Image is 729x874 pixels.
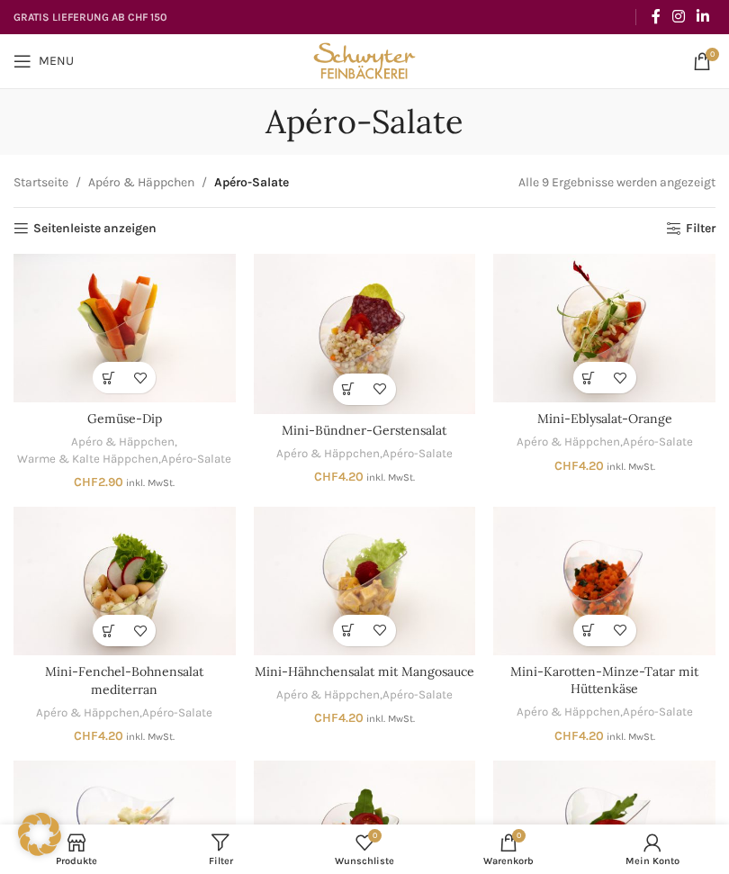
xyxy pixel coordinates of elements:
[214,173,289,193] span: Apéro-Salate
[254,687,476,704] div: ,
[554,728,604,743] bdi: 4.20
[510,663,698,698] a: Mini-Karotten-Minze-Tatar mit Hüttenkäse
[580,829,724,869] a: Mein Konto
[666,221,715,237] a: Filter
[74,474,98,490] span: CHF
[537,410,672,427] a: Mini-Eblysalat-Orange
[265,103,463,141] h1: Apéro-Salate
[382,687,453,704] a: Apéro-Salate
[254,446,476,463] div: ,
[314,710,364,725] bdi: 4.20
[645,3,666,31] a: Facebook social link
[13,254,236,402] a: Gemüse-Dip
[39,55,74,68] span: Menu
[589,855,715,867] span: Mein Konto
[45,663,203,698] a: Mini-Fenchel-Bohnensalat mediterran
[276,446,380,463] a: Apéro & Häppchen
[684,43,720,79] a: 0
[126,477,175,489] small: inkl. MwSt.
[691,3,715,31] a: Linkedin social link
[517,434,620,451] a: Apéro & Häppchen
[623,434,693,451] a: Apéro-Salate
[706,48,719,61] span: 0
[13,173,68,193] a: Startseite
[36,705,139,722] a: Apéro & Häppchen
[445,855,571,867] span: Warenkorb
[93,362,124,393] a: Wähle Optionen für „Gemüse-Dip“
[157,855,283,867] span: Filter
[368,829,382,842] span: 0
[148,829,292,869] a: Filter
[554,458,579,473] span: CHF
[512,829,526,842] span: 0
[333,374,364,405] a: In den Warenkorb legen: „Mini-Bündner-Gerstensalat“
[292,829,436,869] div: Meine Wunschliste
[126,731,175,743] small: inkl. MwSt.
[71,434,175,451] a: Apéro & Häppchen
[493,254,715,402] a: Mini-Eblysalat-Orange
[518,173,715,193] p: Alle 9 Ergebnisse werden angezeigt
[573,615,605,646] a: In den Warenkorb legen: „Mini-Karotten-Minze-Tatar mit Hüttenkäse“
[493,507,715,655] a: Mini-Karotten-Minze-Tatar mit Hüttenkäse
[13,221,157,237] a: Seitenleiste anzeigen
[74,474,123,490] bdi: 2.90
[493,434,715,451] div: ,
[623,704,693,721] a: Apéro-Salate
[74,728,123,743] bdi: 4.20
[366,472,415,483] small: inkl. MwSt.
[436,829,580,869] a: 0 Warenkorb
[314,469,338,484] span: CHF
[87,410,162,427] a: Gemüse-Dip
[13,705,236,722] div: ,
[314,469,364,484] bdi: 4.20
[13,434,236,467] div: , ,
[13,173,289,193] nav: Breadcrumb
[13,11,166,23] strong: GRATIS LIEFERUNG AB CHF 150
[88,173,194,193] a: Apéro & Häppchen
[276,687,380,704] a: Apéro & Häppchen
[554,728,579,743] span: CHF
[436,829,580,869] div: My cart
[607,731,655,743] small: inkl. MwSt.
[254,254,476,413] a: Mini-Bündner-Gerstensalat
[255,663,474,680] a: Mini-Hähnchensalat mit Mangosauce
[13,507,236,655] a: Mini-Fenchel-Bohnensalat mediterran
[554,458,604,473] bdi: 4.20
[366,713,415,725] small: inkl. MwSt.
[161,451,231,468] a: Apéro-Salate
[254,507,476,655] a: Mini-Hähnchensalat mit Mangosauce
[573,362,605,393] a: In den Warenkorb legen: „Mini-Eblysalat-Orange“
[310,52,420,68] a: Site logo
[314,710,338,725] span: CHF
[310,34,420,88] img: Bäckerei Schwyter
[333,615,364,646] a: In den Warenkorb legen: „Mini-Hähnchensalat mit Mangosauce“
[517,704,620,721] a: Apéro & Häppchen
[292,829,436,869] a: 0 Wunschliste
[282,422,446,438] a: Mini-Bündner-Gerstensalat
[666,3,690,31] a: Instagram social link
[607,461,655,473] small: inkl. MwSt.
[17,451,158,468] a: Warme & Kalte Häppchen
[142,705,212,722] a: Apéro-Salate
[301,855,427,867] span: Wunschliste
[93,615,124,646] a: In den Warenkorb legen: „Mini-Fenchel-Bohnensalat mediterran“
[382,446,453,463] a: Apéro-Salate
[493,704,715,721] div: ,
[74,728,98,743] span: CHF
[4,43,83,79] a: Open mobile menu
